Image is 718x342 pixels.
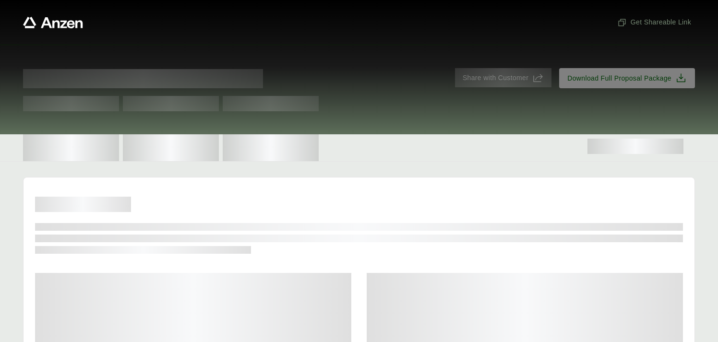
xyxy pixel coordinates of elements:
[223,96,319,111] span: Test
[23,69,263,88] span: Proposal for
[613,13,695,31] button: Get Shareable Link
[463,73,528,83] span: Share with Customer
[23,96,119,111] span: Test
[617,17,691,27] span: Get Shareable Link
[23,17,83,28] a: Anzen website
[123,96,219,111] span: Test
